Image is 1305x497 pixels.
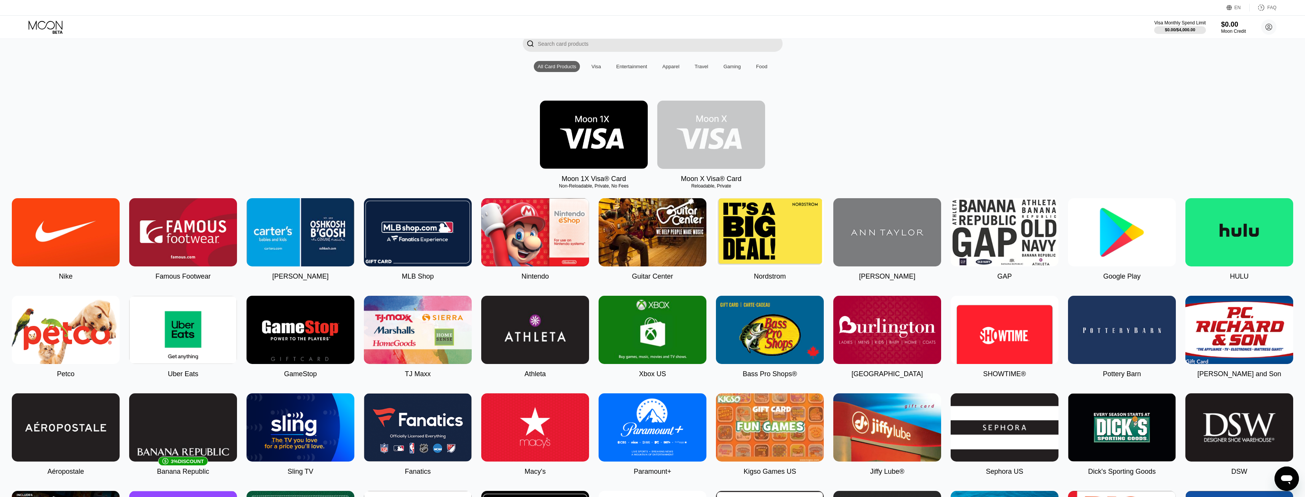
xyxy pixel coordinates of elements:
div: SHOWTIME® [983,370,1026,378]
div: Visa [591,64,601,69]
div: [PERSON_NAME] and Son [1197,370,1281,378]
div: $0.00Moon Credit [1221,21,1246,34]
div: MLB Shop [402,273,434,281]
iframe: Button to launch messaging window [1275,467,1299,491]
div: [PERSON_NAME] [272,273,328,281]
div: 3%DISCOUNT [129,393,237,462]
div:  [527,39,534,48]
div: Athleta [524,370,546,378]
div: Food [752,61,771,72]
div: Nike [59,273,72,281]
div: Aéropostale [47,468,84,476]
div: FAQ [1267,5,1276,10]
div: Apparel [662,64,679,69]
div: Sephora US [986,468,1023,476]
div: GameStop [284,370,317,378]
div: Google Play [1103,273,1140,281]
div: Uber Eats [168,370,198,378]
div: Food [756,64,767,69]
div: GAP [997,273,1012,281]
div: Dick's Sporting Goods [1088,468,1156,476]
div: Banana Republic [157,468,209,476]
div: Jiffy Lube® [870,468,905,476]
div: Entertainment [612,61,651,72]
div: All Card Products [534,61,580,72]
div: EN [1235,5,1241,10]
div: Paramount+ [634,468,671,476]
div: Visa Monthly Spend Limit [1154,20,1206,26]
div: Nordstrom [754,273,786,281]
div: Petco [57,370,74,378]
div: [PERSON_NAME] [859,273,915,281]
div: FAQ [1250,4,1276,11]
div: Travel [695,64,708,69]
div: Gaming [724,64,741,69]
div: Gaming [720,61,745,72]
div: Fanatics [405,468,431,476]
div: Apparel [658,61,683,72]
div: 3 % DISCOUNT [171,459,204,464]
div: Pottery Barn [1103,370,1141,378]
div: Kigso Games US [743,468,796,476]
div: Visa [588,61,605,72]
div: Famous Footwear [155,273,211,281]
div: Sling TV [288,468,314,476]
div: $0.00 / $4,000.00 [1165,27,1195,32]
div: Bass Pro Shops® [743,370,797,378]
div: EN [1227,4,1250,11]
div: Moon 1X Visa® Card [562,175,626,183]
div: Macy's [525,468,546,476]
div: Moon X Visa® Card [681,175,741,183]
div: Reloadable, Private [657,183,765,189]
div:  [523,35,538,52]
div: Entertainment [616,64,647,69]
div: Nintendo [521,273,549,281]
div: Visa Monthly Spend Limit$0.00/$4,000.00 [1154,20,1206,34]
div: $0.00 [1221,21,1246,29]
div: All Card Products [538,64,576,69]
div: DSW [1231,468,1247,476]
div: Xbox US [639,370,666,378]
div: Non-Reloadable, Private, No Fees [540,183,648,189]
input: Search card products [538,35,783,52]
div: [GEOGRAPHIC_DATA] [852,370,923,378]
div: Travel [691,61,712,72]
div: Guitar Center [632,273,673,281]
div: TJ Maxx [405,370,431,378]
div: Moon Credit [1221,29,1246,34]
div: HULU [1230,273,1249,281]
